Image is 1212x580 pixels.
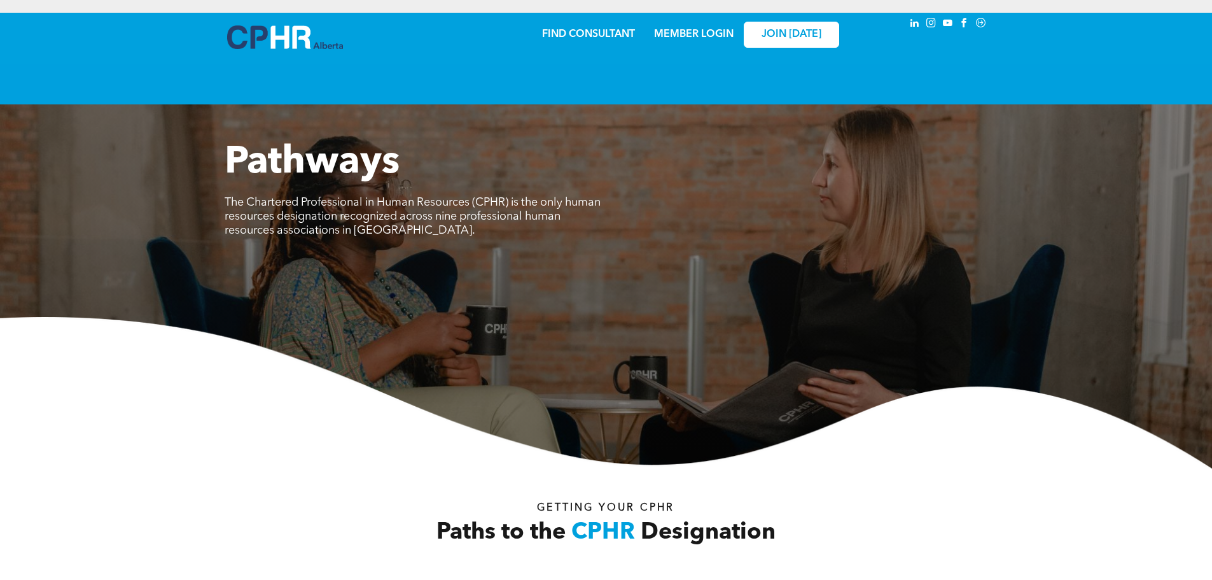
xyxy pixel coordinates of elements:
[762,29,821,41] span: JOIN [DATE]
[941,16,955,33] a: youtube
[537,503,674,513] span: Getting your Cphr
[908,16,922,33] a: linkedin
[225,144,400,182] span: Pathways
[436,521,566,544] span: Paths to the
[571,521,635,544] span: CPHR
[542,29,635,39] a: FIND CONSULTANT
[641,521,776,544] span: Designation
[924,16,938,33] a: instagram
[744,22,839,48] a: JOIN [DATE]
[958,16,972,33] a: facebook
[974,16,988,33] a: Social network
[225,197,601,236] span: The Chartered Professional in Human Resources (CPHR) is the only human resources designation reco...
[654,29,734,39] a: MEMBER LOGIN
[227,25,343,49] img: A blue and white logo for cp alberta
